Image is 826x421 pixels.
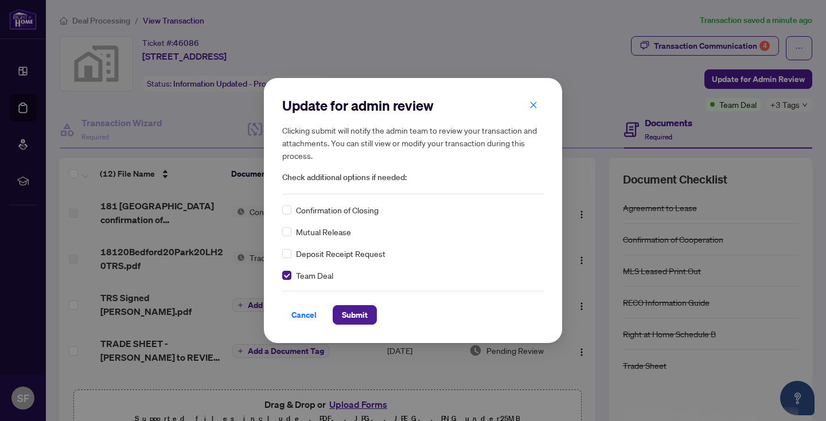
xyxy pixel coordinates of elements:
[342,306,368,324] span: Submit
[296,269,333,282] span: Team Deal
[333,305,377,325] button: Submit
[282,171,544,184] span: Check additional options if needed:
[296,247,385,260] span: Deposit Receipt Request
[282,305,326,325] button: Cancel
[529,101,537,109] span: close
[296,225,351,238] span: Mutual Release
[291,306,317,324] span: Cancel
[282,96,544,115] h2: Update for admin review
[282,124,544,162] h5: Clicking submit will notify the admin team to review your transaction and attachments. You can st...
[296,204,379,216] span: Confirmation of Closing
